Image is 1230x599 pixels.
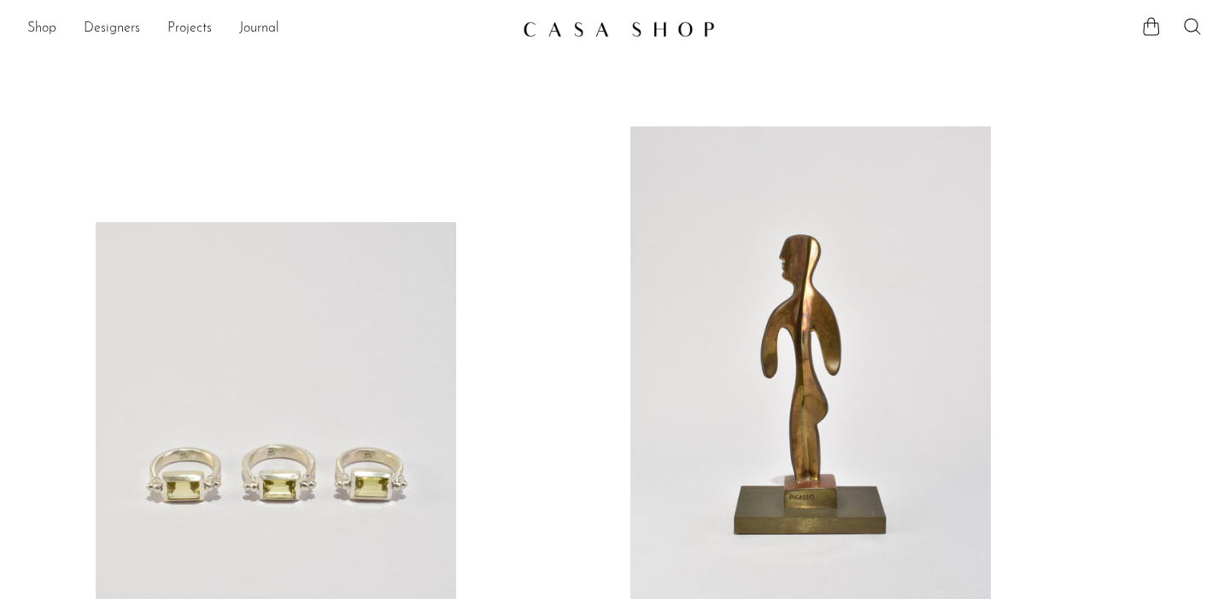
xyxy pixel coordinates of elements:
a: Projects [167,18,212,40]
a: Shop [27,18,56,40]
a: Designers [84,18,140,40]
nav: Desktop navigation [27,15,509,44]
ul: NEW HEADER MENU [27,15,509,44]
a: Journal [239,18,279,40]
